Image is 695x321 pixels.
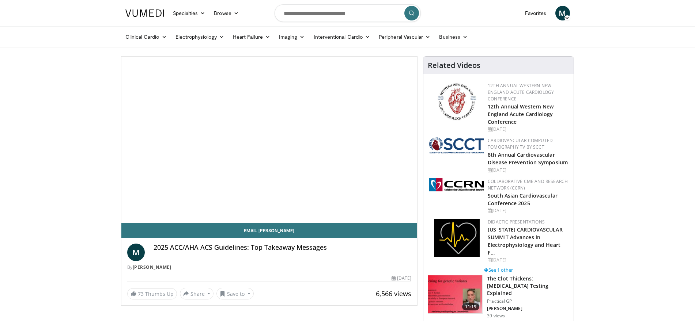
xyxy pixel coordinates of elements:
[428,275,569,319] a: 11:19 The Clot Thickens: [MEDICAL_DATA] Testing Explained Practical GP [PERSON_NAME] 39 views
[127,244,145,261] a: M
[392,275,411,282] div: [DATE]
[435,30,472,44] a: Business
[429,178,484,191] img: a04ee3ba-8487-4636-b0fb-5e8d268f3737.png.150x105_q85_autocrop_double_scale_upscale_version-0.2.png
[487,275,569,297] h3: The Clot Thickens: [MEDICAL_DATA] Testing Explained
[428,275,482,313] img: 7b0db7e1-b310-4414-a1d3-dac447dbe739.150x105_q85_crop-smart_upscale.jpg
[521,6,551,20] a: Favorites
[487,298,569,304] p: Practical GP
[488,126,568,133] div: [DATE]
[121,30,171,44] a: Clinical Cardio
[484,267,513,273] a: See 1 other
[374,30,435,44] a: Peripheral Vascular
[228,30,275,44] a: Heart Failure
[138,290,144,297] span: 73
[555,6,570,20] a: M
[487,313,505,319] p: 39 views
[462,303,480,310] span: 11:19
[216,288,254,299] button: Save to
[275,30,309,44] a: Imaging
[275,4,421,22] input: Search topics, interventions
[488,178,568,191] a: Collaborative CME and Research Network (CCRN)
[127,264,412,271] div: By
[428,61,480,70] h4: Related Videos
[121,57,418,223] video-js: Video Player
[488,192,558,207] a: South Asian Cardiovascular Conference 2025
[488,219,568,225] div: Didactic Presentations
[209,6,243,20] a: Browse
[488,151,568,166] a: 8th Annual Cardiovascular Disease Prevention Symposium
[376,289,411,298] span: 6,566 views
[133,264,171,270] a: [PERSON_NAME]
[488,137,553,150] a: Cardiovascular Computed Tomography TV by SCCT
[488,83,554,102] a: 12th Annual Western New England Acute Cardiology Conference
[488,103,554,125] a: 12th Annual Western New England Acute Cardiology Conference
[429,137,484,153] img: 51a70120-4f25-49cc-93a4-67582377e75f.png.150x105_q85_autocrop_double_scale_upscale_version-0.2.png
[171,30,228,44] a: Electrophysiology
[487,306,569,312] p: [PERSON_NAME]
[488,207,568,214] div: [DATE]
[125,9,164,17] img: VuMedi Logo
[169,6,210,20] a: Specialties
[180,288,214,299] button: Share
[127,288,177,299] a: 73 Thumbs Up
[309,30,375,44] a: Interventional Cardio
[434,219,480,257] img: 1860aa7a-ba06-47e3-81a4-3dc728c2b4cf.png.150x105_q85_autocrop_double_scale_upscale_version-0.2.png
[437,83,477,121] img: 0954f259-7907-4053-a817-32a96463ecc8.png.150x105_q85_autocrop_double_scale_upscale_version-0.2.png
[488,226,563,256] a: [US_STATE] CARDIOVASCULAR SUMMIT Advances in Electrophysiology and Heart F…
[121,223,418,238] a: Email [PERSON_NAME]
[488,167,568,173] div: [DATE]
[154,244,412,252] h4: 2025 ACC/AHA ACS Guidelines: Top Takeaway Messages
[488,257,568,263] div: [DATE]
